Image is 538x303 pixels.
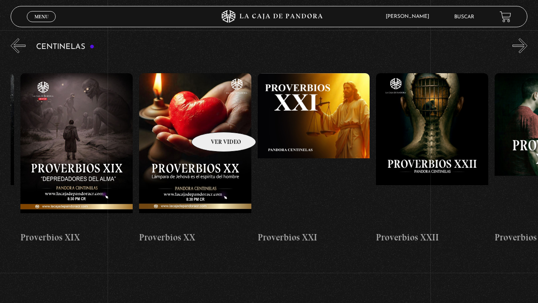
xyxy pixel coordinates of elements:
a: Buscar [454,14,474,20]
a: Proverbios XIX [20,60,133,257]
h3: Centinelas [36,43,94,51]
a: View your shopping cart [500,11,511,23]
span: Cerrar [31,21,51,27]
h4: Proverbios XX [139,231,251,244]
a: Proverbios XXI [258,60,370,257]
h4: Proverbios XXI [258,231,370,244]
h4: Proverbios XXII [376,231,488,244]
a: Proverbios XX [139,60,251,257]
button: Previous [11,38,26,53]
span: Menu [34,14,48,19]
h4: Proverbios XIX [20,231,133,244]
button: Next [512,38,527,53]
a: Proverbios XXII [376,60,488,257]
span: [PERSON_NAME] [381,14,438,19]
